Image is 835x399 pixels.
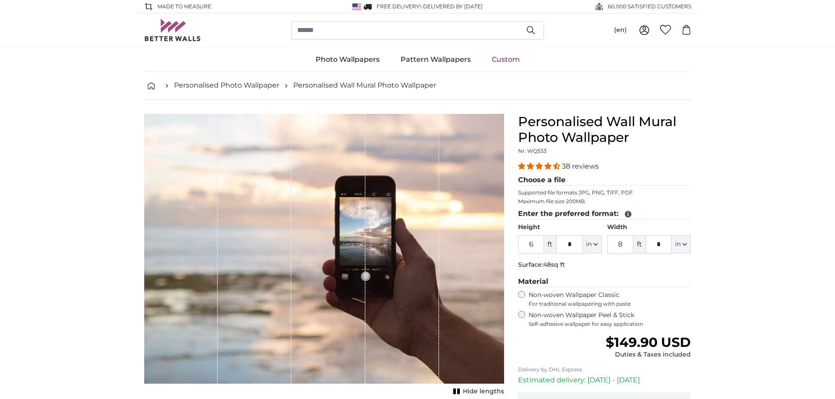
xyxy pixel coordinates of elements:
[606,334,691,350] span: $149.90 USD
[607,223,691,232] label: Width
[144,114,504,398] div: 1 of 1
[518,175,691,186] legend: Choose a file
[377,3,421,10] span: FREE delivery!
[518,276,691,287] legend: Material
[672,235,691,254] button: in
[144,71,691,100] nav: breadcrumbs
[390,48,481,71] a: Pattern Wallpapers
[529,291,691,307] label: Non-woven Wallpaper Classic
[583,235,602,254] button: in
[529,321,691,328] span: Self-adhesive wallpaper for easy application
[174,80,279,91] a: Personalised Photo Wallpaper
[543,261,565,268] span: 48sq ft
[157,3,211,11] span: Made to Measure
[518,375,691,385] p: Estimated delivery: [DATE] - [DATE]
[481,48,530,71] a: Custom
[421,3,483,10] span: -
[451,385,504,398] button: Hide lengths
[633,235,646,254] span: ft
[518,189,691,196] p: Supported file formats JPG, PNG, TIFF, PDF
[518,114,691,145] h1: Personalised Wall Mural Photo Wallpaper
[518,148,547,154] span: Nr. WQ553
[423,3,483,10] span: Delivered by [DATE]
[518,366,691,373] p: Delivery by DHL Express
[352,4,361,10] img: United States
[305,48,390,71] a: Photo Wallpapers
[144,19,201,41] img: Betterwalls
[518,223,602,232] label: Height
[518,162,562,170] span: 4.34 stars
[518,261,691,269] p: Surface:
[606,350,691,359] div: Duties & Taxes included
[529,311,691,328] label: Non-woven Wallpaper Peel & Stick
[293,80,436,91] a: Personalised Wall Mural Photo Wallpaper
[518,208,691,219] legend: Enter the preferred format:
[562,162,599,170] span: 38 reviews
[675,240,681,249] span: in
[463,387,504,396] span: Hide lengths
[608,3,691,11] span: 60,000 SATISFIED CUSTOMERS
[586,240,592,249] span: in
[529,300,691,307] span: For traditional wallpapering with paste
[607,22,634,38] button: (en)
[544,235,556,254] span: ft
[518,198,691,205] p: Maximum file size 200MB.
